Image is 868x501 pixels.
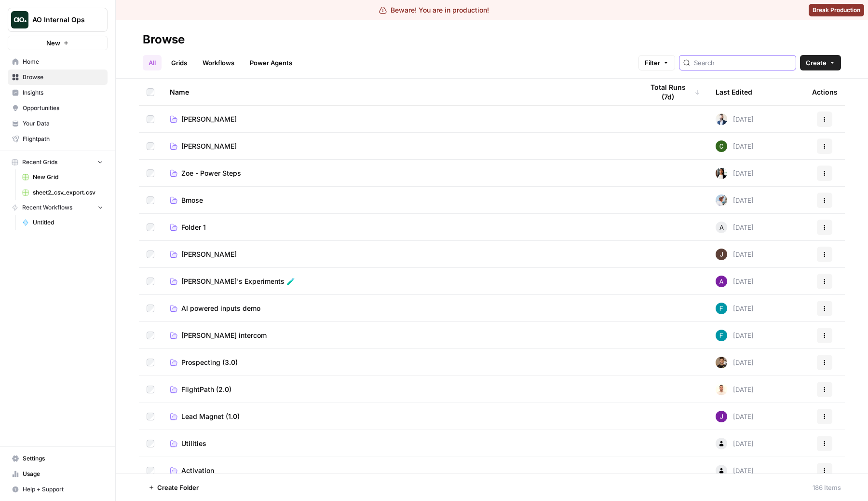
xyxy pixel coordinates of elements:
[716,222,754,233] div: [DATE]
[716,411,727,422] img: nj1ssy6o3lyd6ijko0eoja4aphzn
[812,79,838,105] div: Actions
[716,384,754,395] div: [DATE]
[181,466,214,475] span: Activation
[46,38,60,48] span: New
[809,4,864,16] button: Break Production
[170,304,628,313] a: AI powered inputs demo
[181,141,237,151] span: [PERSON_NAME]
[244,55,298,70] a: Power Agents
[716,79,752,105] div: Last Edited
[8,155,108,169] button: Recent Grids
[165,55,193,70] a: Grids
[18,185,108,200] a: sheet2_csv_export.csv
[170,277,628,286] a: [PERSON_NAME]'s Experiments 🧪
[18,215,108,230] a: Untitled
[716,140,727,152] img: 14qrvic887bnlg6dzgoj39zarp80
[143,55,162,70] a: All
[645,58,660,68] span: Filter
[716,357,727,368] img: 36rz0nf6lyfqsoxlb67712aiq2cf
[716,113,727,125] img: 9jx7mcr4ixhpj047cl9iju68ah1c
[716,276,754,287] div: [DATE]
[181,304,260,313] span: AI powered inputs demo
[8,36,108,50] button: New
[23,104,103,112] span: Opportunities
[157,483,199,492] span: Create Folder
[170,79,628,105] div: Name
[8,451,108,466] a: Settings
[8,70,108,85] a: Browse
[23,88,103,97] span: Insights
[716,303,754,314] div: [DATE]
[181,250,237,259] span: [PERSON_NAME]
[170,250,628,259] a: [PERSON_NAME]
[143,32,185,47] div: Browse
[643,79,700,105] div: Total Runs (7d)
[8,466,108,482] a: Usage
[716,195,727,206] img: vxljgevetvi9fm4sk6dnv940il0h
[18,169,108,185] a: New Grid
[8,482,108,497] button: Help + Support
[170,385,628,394] a: FlightPath (2.0)
[181,277,295,286] span: [PERSON_NAME]'s Experiments 🧪
[170,195,628,205] a: Bmose
[23,135,103,143] span: Flightpath
[23,119,103,128] span: Your Data
[716,113,754,125] div: [DATE]
[23,470,103,478] span: Usage
[716,195,754,206] div: [DATE]
[33,173,103,181] span: New Grid
[33,218,103,227] span: Untitled
[8,200,108,215] button: Recent Workflows
[8,54,108,70] a: Home
[181,385,231,394] span: FlightPath (2.0)
[181,358,238,367] span: Prospecting (3.0)
[8,100,108,116] a: Opportunities
[716,330,727,341] img: 3qwd99qm5jrkms79koxglshcff0m
[8,8,108,32] button: Workspace: AO Internal Ops
[33,188,103,197] span: sheet2_csv_export.csv
[181,412,240,421] span: Lead Magnet (1.0)
[716,330,754,341] div: [DATE]
[719,223,724,232] span: A
[813,6,860,14] span: Break Production
[181,223,206,232] span: Folder 1
[716,384,727,395] img: n02y6dxk2kpdk487jkjae1zkvp35
[813,483,841,492] div: 186 Items
[800,55,841,70] button: Create
[379,5,489,15] div: Beware! You are in production!
[716,140,754,152] div: [DATE]
[694,58,792,68] input: Search
[716,167,727,179] img: xqjo96fmx1yk2e67jao8cdkou4un
[23,485,103,494] span: Help + Support
[638,55,675,70] button: Filter
[716,411,754,422] div: [DATE]
[181,114,237,124] span: [PERSON_NAME]
[170,223,628,232] a: Folder 1
[197,55,240,70] a: Workflows
[170,439,628,448] a: Utilities
[716,276,727,287] img: 9uvzjib2qmv3i6bts2bnzxw8kqpp
[32,15,91,25] span: AO Internal Ops
[181,168,241,178] span: Zoe - Power Steps
[8,85,108,100] a: Insights
[716,249,727,260] img: w6h4euusfoa7171vz6jrctgb7wlt
[8,116,108,131] a: Your Data
[181,439,206,448] span: Utilities
[716,249,754,260] div: [DATE]
[170,331,628,340] a: [PERSON_NAME] intercom
[716,357,754,368] div: [DATE]
[22,158,57,167] span: Recent Grids
[23,57,103,66] span: Home
[716,438,754,449] div: [DATE]
[170,466,628,475] a: Activation
[181,195,203,205] span: Bmose
[716,303,727,314] img: 3qwd99qm5jrkms79koxglshcff0m
[170,141,628,151] a: [PERSON_NAME]
[716,465,754,476] div: [DATE]
[23,73,103,82] span: Browse
[143,480,204,495] button: Create Folder
[181,331,267,340] span: [PERSON_NAME] intercom
[23,454,103,463] span: Settings
[8,131,108,147] a: Flightpath
[806,58,827,68] span: Create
